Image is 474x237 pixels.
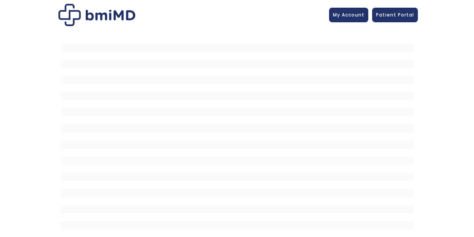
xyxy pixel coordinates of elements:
span: Patient Portal [376,12,414,18]
span: My Account [333,12,364,18]
img: Patient Messaging Portal [58,4,135,26]
a: Patient Portal [372,8,418,22]
a: My Account [329,8,368,22]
